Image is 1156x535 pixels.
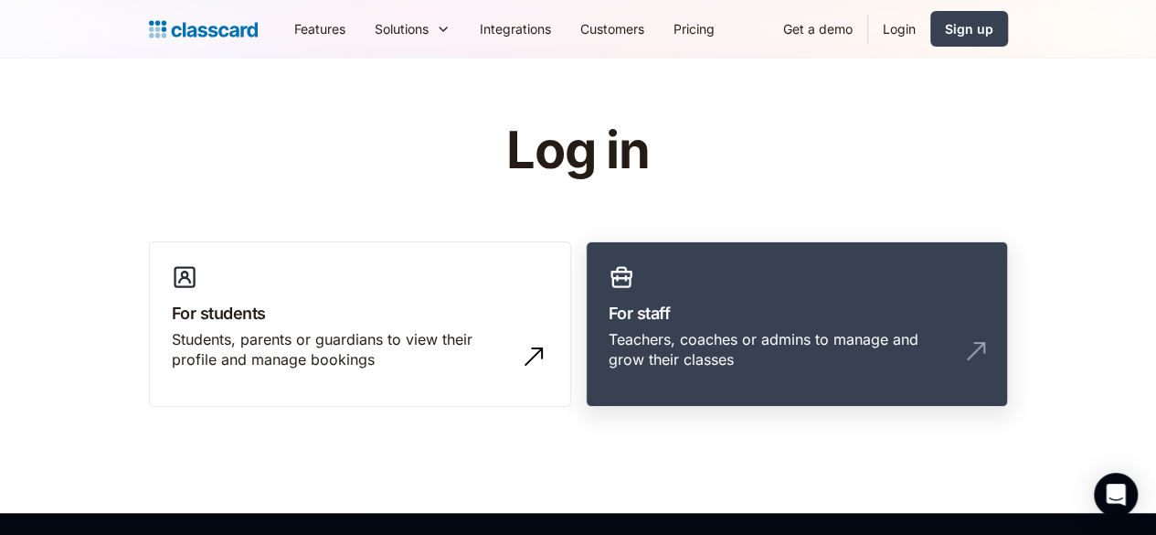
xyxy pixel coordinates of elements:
a: Sign up [930,11,1008,47]
a: Customers [566,8,659,49]
a: For staffTeachers, coaches or admins to manage and grow their classes [586,241,1008,408]
div: Sign up [945,19,993,38]
h3: For students [172,301,548,326]
a: Features [280,8,360,49]
div: Students, parents or guardians to view their profile and manage bookings [172,329,512,370]
div: Solutions [375,19,429,38]
a: Logo [149,16,258,42]
h3: For staff [609,301,985,326]
div: Teachers, coaches or admins to manage and grow their classes [609,329,949,370]
div: Solutions [360,8,465,49]
a: For studentsStudents, parents or guardians to view their profile and manage bookings [149,241,571,408]
a: Pricing [659,8,729,49]
a: Get a demo [769,8,867,49]
a: Login [868,8,930,49]
a: Integrations [465,8,566,49]
div: Open Intercom Messenger [1094,473,1138,517]
h1: Log in [288,123,868,179]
